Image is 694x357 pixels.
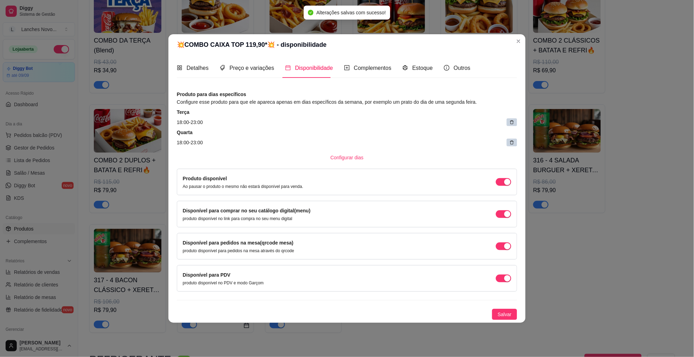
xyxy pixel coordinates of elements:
[498,311,512,318] span: Salvar
[316,10,386,15] span: Alterações salvas com sucesso!
[177,129,517,136] article: Quarta
[183,272,231,278] label: Disponível para PDV
[183,240,293,246] label: Disponível para pedidos na mesa(qrcode mesa)
[325,152,369,163] button: Configurar dias
[444,65,450,71] span: info-circle
[454,65,470,71] span: Outros
[177,118,517,126] article: 18:00 - 23:00
[187,65,209,71] span: Detalhes
[220,65,225,71] span: tags
[412,65,433,71] span: Estoque
[183,280,264,286] p: produto disponível no PDV e modo Garçom
[183,184,303,189] p: Ao pausar o produto o mesmo não estará disponível para venda.
[285,65,291,71] span: calendar
[183,216,310,221] p: produto disponível no link para compra no seu menu digital
[177,139,517,146] article: 18:00 - 23:00
[492,309,517,320] button: Salvar
[295,65,333,71] span: Disponibilidade
[183,208,310,213] label: Disponível para comprar no seu catálogo digital(menu)
[183,248,294,254] p: produto disponível para pedidos na mesa através do qrcode
[177,109,517,116] article: Terça
[229,65,274,71] span: Preço e variações
[183,176,227,181] label: Produto disponível
[308,10,314,15] span: check-circle
[168,34,526,55] header: 💥COMBO CAIXA TOP 119,90*💥 - disponibilidade
[402,65,408,71] span: code-sandbox
[177,90,517,98] article: Produto para dias específicos
[331,154,364,161] span: Configurar dias
[344,65,350,71] span: plus-square
[177,98,517,106] article: Configure esse produto para que ele apareca apenas em dias específicos da semana, por exemplo um ...
[513,36,524,47] button: Close
[177,65,182,71] span: appstore
[354,65,392,71] span: Complementos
